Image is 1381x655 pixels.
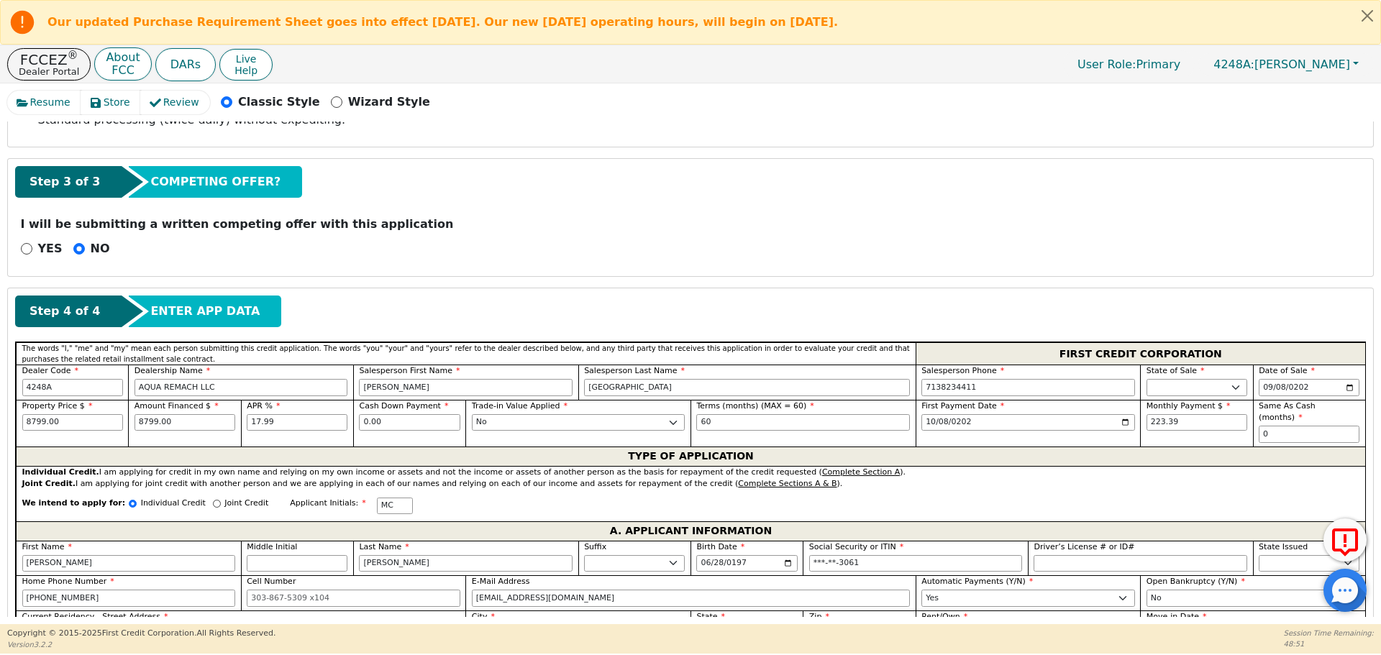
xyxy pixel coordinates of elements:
span: Applicant Initials: [290,498,366,508]
span: Driver’s License # or ID# [1034,542,1134,551]
input: 303-867-5309 x104 [247,590,460,607]
strong: Joint Credit. [22,479,76,488]
span: Move-in Date [1147,612,1207,621]
span: Same As Cash (months) [1259,401,1316,423]
button: 4248A:[PERSON_NAME] [1198,53,1374,75]
button: Store [81,91,141,114]
button: DARs [155,48,216,81]
span: User Role : [1077,58,1136,71]
p: Dealer Portal [19,67,79,76]
button: Close alert [1354,1,1380,30]
a: AboutFCC [94,47,151,81]
span: Birth Date [696,542,744,551]
strong: Individual Credit. [22,467,99,477]
span: Amount Financed $ [135,401,219,411]
span: First Payment Date [921,401,1004,411]
span: Open Bankruptcy (Y/N) [1147,577,1245,586]
span: [PERSON_NAME] [1213,58,1350,71]
p: Classic Style [238,93,320,111]
span: We intend to apply for: [22,498,126,521]
div: The words "I," "me" and "my" mean each person submitting this credit application. The words "you"... [16,342,916,365]
sup: ® [68,49,78,62]
span: APR % [247,401,280,411]
span: Middle Initial [247,542,297,551]
input: 303-867-5309 x104 [22,590,236,607]
span: Monthly Payment $ [1147,401,1231,411]
input: YYYY-MM-DD [1259,379,1359,396]
button: Review [140,91,210,114]
span: COMPETING OFFER? [150,173,281,191]
span: Cash Down Payment [359,401,448,411]
p: FCC [106,65,140,76]
p: NO [91,240,110,257]
button: FCCEZ®Dealer Portal [7,48,91,81]
p: Primary [1063,50,1195,78]
span: Live [234,53,257,65]
span: 4248A: [1213,58,1254,71]
button: Report Error to FCC [1323,518,1367,562]
span: First Name [22,542,73,551]
p: I will be submitting a written competing offer with this application [21,216,1361,233]
span: FIRST CREDIT CORPORATION [1059,344,1222,363]
p: Version 3.2.2 [7,639,275,650]
u: Complete Section A [822,467,900,477]
span: Property Price $ [22,401,93,411]
input: YYYY-MM-DD [696,555,797,572]
span: State of Sale [1147,366,1205,375]
button: Resume [7,91,81,114]
input: xx.xx% [247,414,347,431]
span: Step 3 of 3 [29,173,100,191]
input: 000-00-0000 [809,555,1023,572]
span: Resume [30,95,70,110]
span: Store [104,95,130,110]
span: Current Residency - Street Address [22,612,168,621]
p: Joint Credit [224,498,268,510]
input: YYYY-MM-DD [921,414,1135,431]
u: Complete Sections A & B [738,479,837,488]
span: Last Name [359,542,409,551]
span: Dealership Name [135,366,211,375]
span: Zip [809,612,829,621]
span: State Issued [1259,542,1308,551]
p: Individual Credit [141,498,206,510]
span: Salesperson Phone [921,366,1004,375]
p: Copyright © 2015- 2025 First Credit Corporation. [7,628,275,640]
p: About [106,52,140,63]
span: Cell Number [247,577,296,586]
span: Suffix [584,542,606,551]
span: E-Mail Address [472,577,530,586]
span: Help [234,65,257,76]
p: Wizard Style [348,93,430,111]
span: Rent/Own [921,612,967,621]
span: Dealer Code [22,366,78,375]
span: Salesperson First Name [359,366,460,375]
span: Date of Sale [1259,366,1315,375]
span: Home Phone Number [22,577,114,586]
div: I am applying for joint credit with another person and we are applying in each of our names and r... [22,478,1360,490]
span: All Rights Reserved. [196,628,275,638]
span: Salesperson Last Name [584,366,685,375]
span: Review [163,95,199,110]
span: City [472,612,495,621]
span: Step 4 of 4 [29,303,100,320]
input: 0 [1259,426,1359,443]
b: Our updated Purchase Requirement Sheet goes into effect [DATE]. Our new [DATE] operating hours, w... [47,15,838,29]
p: YES [38,240,63,257]
span: Trade-in Value Applied [472,401,568,411]
a: User Role:Primary [1063,50,1195,78]
button: LiveHelp [219,49,273,81]
input: Hint: 223.39 [1147,414,1247,431]
span: A. APPLICANT INFORMATION [610,522,772,541]
p: Session Time Remaining: [1284,628,1374,638]
span: Automatic Payments (Y/N) [921,577,1033,586]
p: FCCEZ [19,52,79,67]
div: I am applying for credit in my own name and relying on my own income or assets and not the income... [22,467,1360,479]
span: Terms (months) (MAX = 60) [696,401,806,411]
p: 48:51 [1284,638,1374,649]
span: Social Security or ITIN [809,542,903,551]
span: TYPE OF APPLICATION [628,447,754,466]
